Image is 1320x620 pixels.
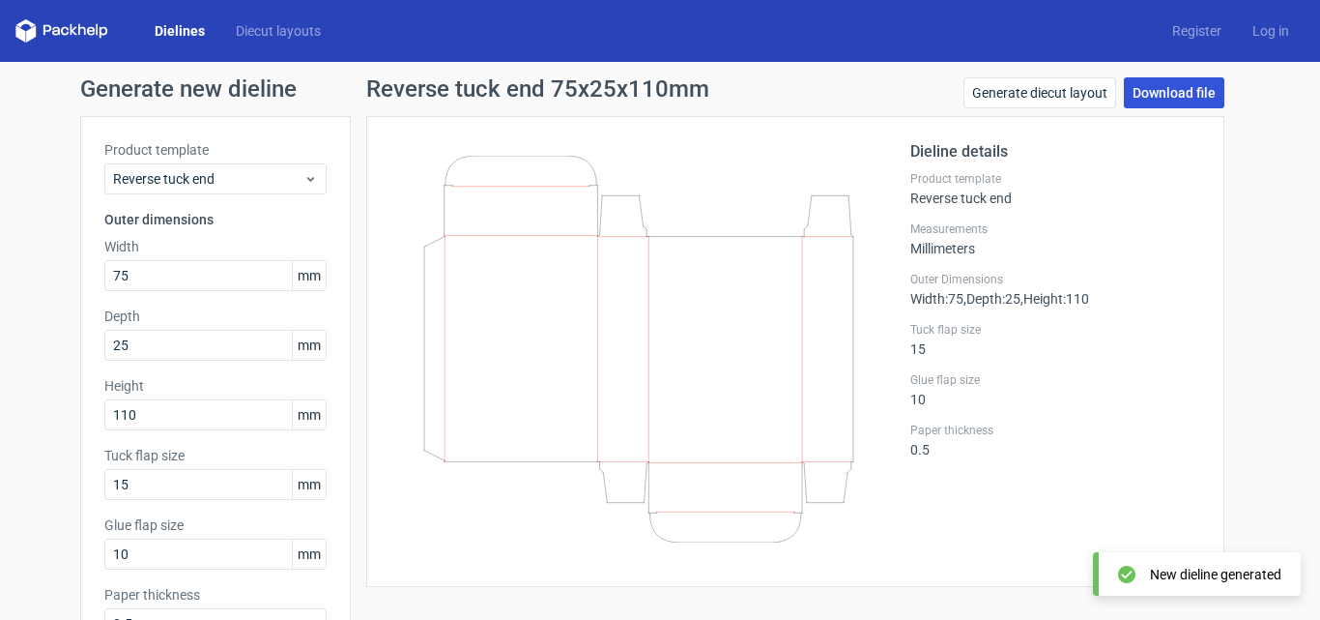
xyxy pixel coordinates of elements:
label: Paper thickness [910,423,1200,438]
label: Tuck flap size [104,446,327,465]
div: 10 [910,372,1200,407]
a: Dielines [139,21,220,41]
a: Log in [1237,21,1305,41]
label: Tuck flap size [910,322,1200,338]
h1: Generate new dieline [80,77,1240,101]
label: Glue flap size [910,372,1200,388]
a: Download file [1124,77,1224,108]
label: Product template [104,140,327,160]
span: , Height : 110 [1020,291,1089,307]
label: Paper thickness [104,585,327,605]
label: Depth [104,307,327,326]
label: Glue flap size [104,516,327,535]
div: 0.5 [910,423,1200,458]
h1: Reverse tuck end 75x25x110mm [366,77,709,101]
a: Diecut layouts [220,21,336,41]
h2: Dieline details [910,140,1200,163]
a: Register [1157,21,1237,41]
label: Height [104,376,327,396]
div: Millimeters [910,221,1200,256]
span: mm [292,540,326,569]
span: mm [292,400,326,429]
span: mm [292,331,326,360]
div: Reverse tuck end [910,171,1200,206]
h3: Outer dimensions [104,210,327,229]
span: mm [292,470,326,499]
span: , Depth : 25 [963,291,1020,307]
label: Measurements [910,221,1200,237]
label: Outer Dimensions [910,272,1200,287]
a: Generate diecut layout [963,77,1116,108]
span: Width : 75 [910,291,963,307]
div: 15 [910,322,1200,357]
span: mm [292,261,326,290]
label: Width [104,237,327,256]
div: New dieline generated [1150,565,1281,584]
label: Product template [910,171,1200,187]
span: Reverse tuck end [113,169,303,189]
